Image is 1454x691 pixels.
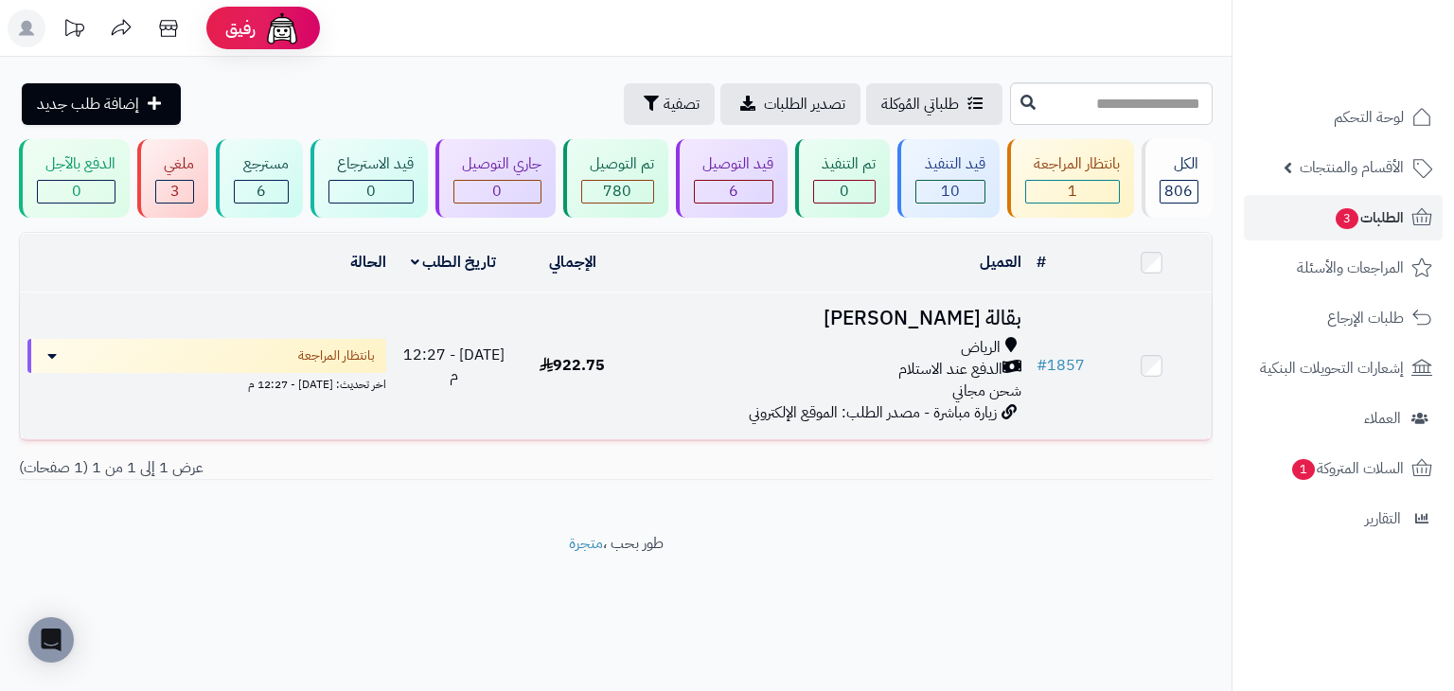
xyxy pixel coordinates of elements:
span: إضافة طلب جديد [37,93,139,115]
div: بانتظار المراجعة [1025,153,1120,175]
span: تصدير الطلبات [764,93,845,115]
span: # [1037,354,1047,377]
div: Open Intercom Messenger [28,617,74,663]
a: ملغي 3 [133,139,212,218]
div: 0 [329,181,413,203]
div: قيد التوصيل [694,153,773,175]
img: ai-face.png [263,9,301,47]
a: تم التوصيل 780 [559,139,672,218]
a: الإجمالي [549,251,596,274]
span: 3 [170,180,180,203]
span: 3 [1336,208,1358,229]
div: الكل [1160,153,1198,175]
span: شحن مجاني [952,380,1021,402]
div: 0 [454,181,541,203]
span: لوحة التحكم [1334,104,1404,131]
a: جاري التوصيل 0 [432,139,559,218]
div: اخر تحديث: [DATE] - 12:27 م [27,373,386,393]
a: التقارير [1244,496,1443,541]
a: العملاء [1244,396,1443,441]
div: 1 [1026,181,1119,203]
a: العميل [980,251,1021,274]
a: طلباتي المُوكلة [866,83,1002,125]
a: السلات المتروكة1 [1244,446,1443,491]
img: logo-2.png [1325,50,1436,90]
a: طلبات الإرجاع [1244,295,1443,341]
div: 0 [38,181,115,203]
a: # [1037,251,1046,274]
a: قيد التوصيل 6 [672,139,791,218]
span: المراجعات والأسئلة [1297,255,1404,281]
span: رفيق [225,17,256,40]
div: 6 [235,181,287,203]
span: [DATE] - 12:27 م [403,344,505,388]
div: تم التنفيذ [813,153,876,175]
span: زيارة مباشرة - مصدر الطلب: الموقع الإلكتروني [749,401,997,424]
a: الحالة [350,251,386,274]
div: عرض 1 إلى 1 من 1 (1 صفحات) [5,457,616,479]
span: تصفية [664,93,700,115]
span: العملاء [1364,405,1401,432]
span: 6 [729,180,738,203]
span: 10 [941,180,960,203]
span: السلات المتروكة [1290,455,1404,482]
div: 10 [916,181,984,203]
a: إضافة طلب جديد [22,83,181,125]
span: طلباتي المُوكلة [881,93,959,115]
a: لوحة التحكم [1244,95,1443,140]
div: 780 [582,181,653,203]
a: الكل806 [1138,139,1216,218]
span: التقارير [1365,505,1401,532]
a: مسترجع 6 [212,139,306,218]
span: 0 [840,180,849,203]
span: الرياض [961,337,1001,359]
span: 1 [1068,180,1077,203]
a: إشعارات التحويلات البنكية [1244,345,1443,391]
span: 780 [603,180,631,203]
div: 0 [814,181,875,203]
div: قيد الاسترجاع [328,153,414,175]
span: الدفع عند الاستلام [898,359,1002,381]
button: تصفية [624,83,715,125]
a: #1857 [1037,354,1085,377]
span: 0 [492,180,502,203]
a: الدفع بالآجل 0 [15,139,133,218]
a: تم التنفيذ 0 [791,139,894,218]
div: قيد التنفيذ [915,153,984,175]
span: 922.75 [540,354,605,377]
div: مسترجع [234,153,288,175]
a: المراجعات والأسئلة [1244,245,1443,291]
div: تم التوصيل [581,153,654,175]
a: الطلبات3 [1244,195,1443,240]
a: بانتظار المراجعة 1 [1003,139,1138,218]
span: 1 [1292,459,1315,480]
span: الأقسام والمنتجات [1300,154,1404,181]
span: طلبات الإرجاع [1327,305,1404,331]
a: قيد الاسترجاع 0 [307,139,432,218]
div: الدفع بالآجل [37,153,115,175]
a: قيد التنفيذ 10 [894,139,1002,218]
span: بانتظار المراجعة [298,346,375,365]
h3: بقالة [PERSON_NAME] [640,308,1021,329]
div: 6 [695,181,772,203]
a: تصدير الطلبات [720,83,860,125]
a: تاريخ الطلب [411,251,497,274]
span: الطلبات [1334,204,1404,231]
div: ملغي [155,153,194,175]
span: 0 [72,180,81,203]
span: إشعارات التحويلات البنكية [1260,355,1404,381]
a: تحديثات المنصة [50,9,98,52]
a: متجرة [569,532,603,555]
div: 3 [156,181,193,203]
span: 806 [1164,180,1193,203]
div: جاري التوصيل [453,153,541,175]
span: 0 [366,180,376,203]
span: 6 [257,180,266,203]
